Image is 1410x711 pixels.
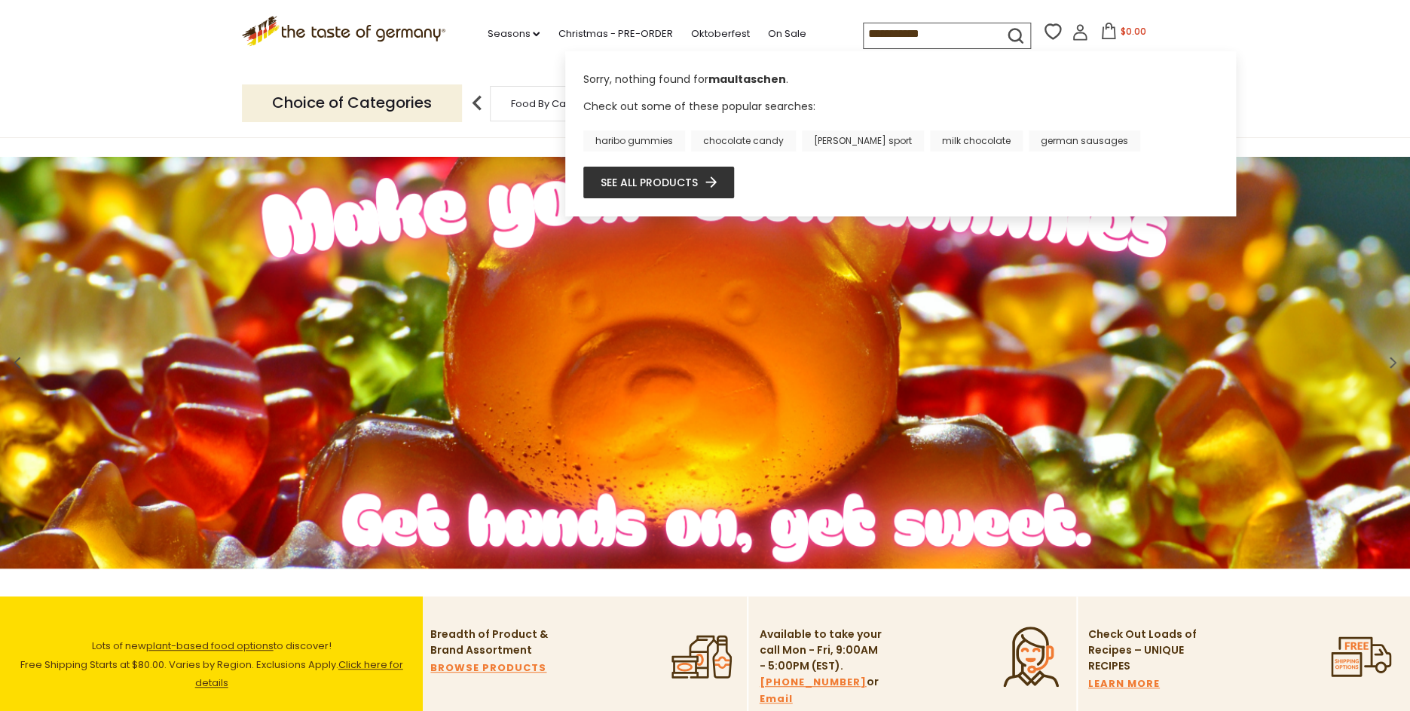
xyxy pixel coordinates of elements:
a: milk chocolate [930,130,1023,152]
div: Sorry, nothing found for . [583,72,1218,98]
a: chocolate candy [691,130,796,152]
a: Seasons [487,26,540,42]
a: [PHONE_NUMBER] [759,674,866,691]
a: plant-based food options [146,639,274,653]
a: haribo gummies [583,130,685,152]
a: On Sale [767,26,806,42]
a: BROWSE PRODUCTS [430,660,546,676]
img: previous arrow [462,88,492,118]
span: Lots of new to discover! Free Shipping Starts at $80.00. Varies by Region. Exclusions Apply. [20,639,403,691]
span: $0.00 [1120,25,1145,38]
p: Breadth of Product & Brand Assortment [430,627,555,658]
p: Check Out Loads of Recipes – UNIQUE RECIPES [1088,627,1197,674]
a: german sausages [1029,130,1140,152]
a: See all products [601,174,717,191]
a: Food By Category [511,98,598,109]
a: Christmas - PRE-ORDER [558,26,672,42]
a: Oktoberfest [690,26,749,42]
a: LEARN MORE [1088,676,1160,692]
p: Available to take your call Mon - Fri, 9:00AM - 5:00PM (EST). or [759,627,883,707]
div: Check out some of these popular searches: [583,98,1218,152]
a: Email [759,691,792,707]
div: Instant Search Results [565,51,1236,216]
b: maultaschen [708,72,786,87]
a: [PERSON_NAME] sport [802,130,924,152]
p: Choice of Categories [242,84,462,121]
button: $0.00 [1091,23,1155,45]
